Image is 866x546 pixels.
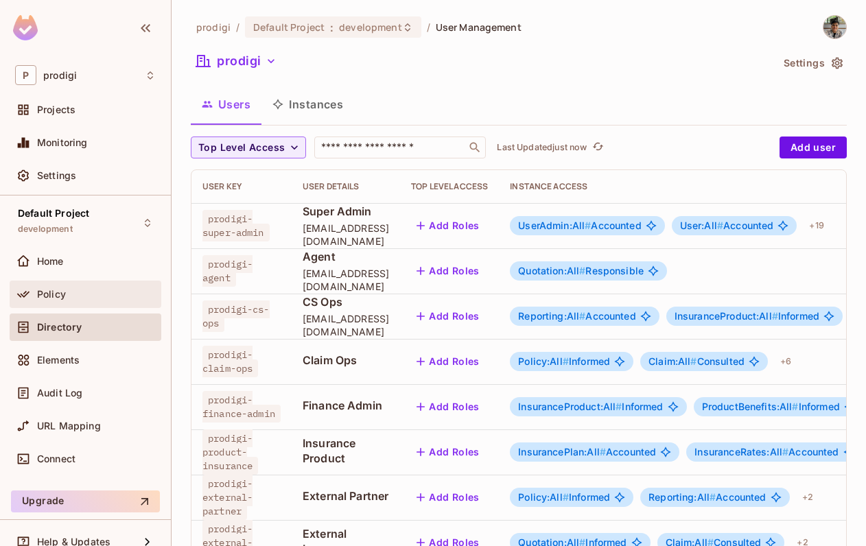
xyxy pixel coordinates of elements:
span: the active workspace [196,21,231,34]
img: Rizky Syawal [823,16,846,38]
span: # [782,446,788,458]
span: Top Level Access [198,139,285,156]
span: Accounted [694,447,839,458]
span: # [563,491,569,503]
button: Add Roles [411,396,485,418]
span: InsuranceProduct:All [675,310,778,322]
span: prodigi-agent [202,255,253,287]
span: InsuranceProduct:All [518,401,622,412]
span: Claim:All [648,355,697,367]
span: # [690,355,697,367]
span: development [18,224,73,235]
span: development [339,21,401,34]
button: Add Roles [411,486,485,508]
span: Claim Ops [303,353,389,368]
span: Consulted [648,356,745,367]
span: InsurancePlan:All [518,446,606,458]
span: Informed [518,492,610,503]
li: / [236,21,239,34]
span: Accounted [518,447,656,458]
span: Home [37,256,64,267]
span: Accounted [648,492,766,503]
span: Finance Admin [303,398,389,413]
span: Accounted [680,220,774,231]
span: Quotation:All [518,265,585,276]
p: Last Updated just now [497,142,587,153]
span: CS Ops [303,294,389,309]
span: # [772,310,778,322]
span: refresh [592,141,604,154]
button: Upgrade [11,490,160,512]
button: Add Roles [411,441,485,463]
button: Settings [778,52,847,74]
span: # [710,491,716,503]
button: Add Roles [411,305,485,327]
button: Top Level Access [191,136,306,158]
span: Super Admin [303,204,389,219]
button: refresh [589,139,606,156]
span: URL Mapping [37,420,101,431]
span: User:All [680,219,723,231]
span: Agent [303,249,389,264]
span: Responsible [518,265,644,276]
span: : [329,22,334,33]
li: / [427,21,430,34]
span: Informed [702,401,840,412]
button: Add user [780,136,847,158]
span: Connect [37,453,75,464]
div: + 19 [804,215,829,237]
span: # [579,310,585,322]
span: # [579,265,585,276]
span: prodigi-cs-ops [202,300,270,332]
div: User Details [303,181,389,192]
span: Settings [37,170,76,181]
span: Insurance Product [303,436,389,466]
span: Informed [675,311,819,322]
span: Policy:All [518,491,569,503]
span: # [563,355,569,367]
span: UserAdmin:All [518,219,591,231]
button: Add Roles [411,260,485,282]
span: [EMAIL_ADDRESS][DOMAIN_NAME] [303,312,389,338]
span: prodigi-claim-ops [202,346,258,377]
span: [EMAIL_ADDRESS][DOMAIN_NAME] [303,267,389,293]
img: SReyMgAAAABJRU5ErkJggg== [13,15,38,40]
div: User Key [202,181,281,192]
span: Projects [37,104,75,115]
span: prodigi-finance-admin [202,391,281,423]
button: Instances [261,87,354,121]
span: ProductBenefits:All [702,401,799,412]
span: User Management [436,21,522,34]
span: Workspace: prodigi [43,70,77,81]
button: Users [191,87,261,121]
button: Add Roles [411,351,485,372]
span: Default Project [253,21,325,34]
span: prodigi-external-partner [202,475,253,520]
span: Informed [518,401,663,412]
span: InsuranceRates:All [694,446,788,458]
span: Click to refresh data [587,139,606,156]
span: Monitoring [37,137,88,148]
span: # [600,446,606,458]
span: Policy [37,289,66,300]
div: + 6 [775,351,797,372]
span: Reporting:All [648,491,716,503]
span: Directory [37,322,82,333]
span: # [616,401,622,412]
span: prodigi-product-insurance [202,429,258,475]
span: [EMAIL_ADDRESS][DOMAIN_NAME] [303,222,389,248]
span: # [792,401,798,412]
span: Reporting:All [518,310,585,322]
span: # [717,219,723,231]
span: prodigi-super-admin [202,210,270,241]
span: Elements [37,355,80,366]
div: Top Level Access [411,181,488,192]
span: # [585,219,591,231]
span: Informed [518,356,610,367]
span: Policy:All [518,355,569,367]
span: Accounted [518,220,641,231]
div: + 2 [797,486,819,508]
span: P [15,65,36,85]
span: Audit Log [37,388,82,399]
button: prodigi [191,50,282,72]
